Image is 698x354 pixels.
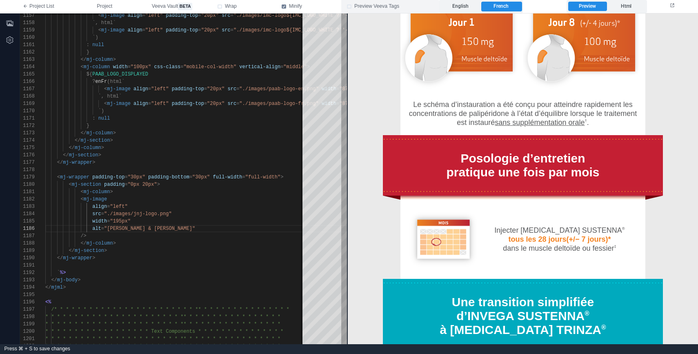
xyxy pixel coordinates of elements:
span: Project [97,3,112,10]
div: 1183 [20,203,35,210]
span: </ [45,285,51,290]
div: 1176 [20,151,35,159]
span: > [113,130,116,136]
div: 1200 [20,328,35,335]
span: src [222,27,231,33]
span: mj-image [107,101,131,107]
span: > [104,248,107,254]
span: = [148,86,151,92]
span: </ [75,138,80,143]
span: "30px" [192,174,210,180]
span: mj-image [107,86,131,92]
span: = [128,64,131,70]
span: </ [80,240,86,246]
span: > [78,277,80,283]
div: 1181 [20,188,35,196]
span: `) [92,35,98,40]
div: 1163 [20,56,35,63]
span: = [180,64,183,70]
div: 1175 [20,144,35,151]
div: 1173 [20,129,35,137]
span: full-width [213,174,242,180]
span: mj-section [75,248,104,254]
span: "./images/jnj-logo.png" [104,211,172,217]
span: > [92,160,95,165]
div: 1164 [20,63,35,71]
span: mj-section [72,182,101,187]
div: 1190 [20,254,35,262]
div: 1182 [20,196,35,203]
span: "left" [145,27,163,33]
div: 1186 [20,225,35,232]
span: = [101,211,104,217]
span: src [222,13,231,18]
label: Preview [568,2,607,11]
span: > [113,240,116,246]
span: = [231,27,233,33]
div: 1158 [20,19,35,27]
div: 1191 [20,262,35,269]
span: ? [92,79,95,85]
span: mj-wrapper [60,174,89,180]
span: align [128,13,142,18]
span: %> [60,270,66,276]
span: "./images/paab-logo-en.png" [239,86,318,92]
span: Minify [289,3,302,10]
div: 1168 [20,93,35,100]
span: </ [51,277,57,283]
div: 1184 [20,210,35,218]
span: : [87,42,89,48]
span: Wrap [225,3,237,10]
span: "left" [151,86,169,92]
span: align [92,204,107,209]
span: enFr [95,79,107,85]
span: "left" [145,13,163,18]
span: html` [107,94,122,99]
span: = [198,13,201,18]
div: 1177 [20,159,35,166]
div: 1169 [20,100,35,107]
sup: ® [253,310,258,317]
span: = [242,174,245,180]
div: 1166 [20,78,35,85]
div: 1171 [20,115,35,122]
span: > [110,189,113,195]
span: "[PERSON_NAME] & [PERSON_NAME]" [104,226,195,232]
div: 1198 [20,313,35,321]
span: (+/− 7 jours)* [218,222,263,230]
span: mj-image [84,196,107,202]
span: < [69,182,72,187]
span: = [231,13,233,18]
span: src [92,211,101,217]
u: sans supplémentation orale [147,105,237,113]
span: = [124,182,127,187]
span: mj-column [84,64,110,70]
div: 1185 [20,218,35,225]
span: = [142,13,145,18]
span: src [228,101,237,107]
span: } [87,123,89,129]
span: = [236,86,239,92]
div: 1187 [20,232,35,240]
div: 1188 [20,240,35,247]
span: null [98,116,110,121]
span: padding [104,182,124,187]
span: src [228,86,237,92]
span: `) [98,108,104,114]
span: < [80,189,83,195]
div: 1192 [20,269,35,276]
span: </ [63,152,69,158]
span: mj-image [101,13,125,18]
div: 1189 [20,247,35,254]
span: mj-column [75,145,101,151]
span: = [107,218,110,224]
span: padding-top [166,13,198,18]
label: Html [607,2,645,11]
span: beta [178,3,192,10]
span: mjml [51,285,63,290]
label: English [440,2,481,11]
span: "0px 20px" [128,182,157,187]
div: 1197 [20,306,35,313]
span: > [113,57,116,62]
span: padding-top [166,27,198,33]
